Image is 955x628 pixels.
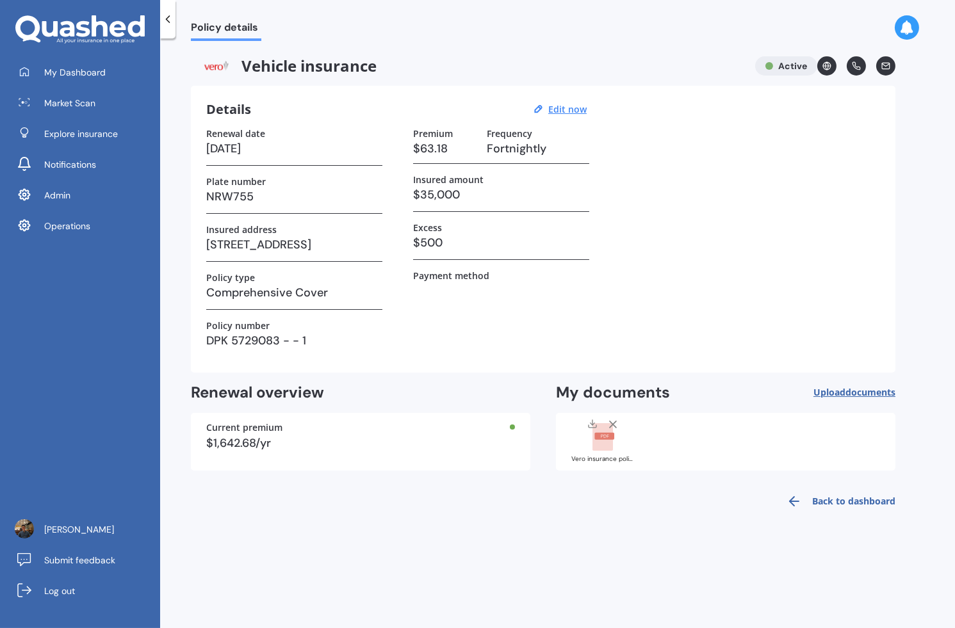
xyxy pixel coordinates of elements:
[10,213,160,239] a: Operations
[44,158,96,171] span: Notifications
[206,224,277,235] label: Insured address
[413,222,442,233] label: Excess
[413,270,489,281] label: Payment method
[206,437,515,449] div: $1,642.68/yr
[44,189,70,202] span: Admin
[413,174,484,185] label: Insured amount
[44,127,118,140] span: Explore insurance
[206,101,251,118] h3: Details
[44,554,115,567] span: Submit feedback
[206,283,382,302] h3: Comprehensive Cover
[206,176,266,187] label: Plate number
[813,383,895,403] button: Uploaddocuments
[206,139,382,158] h3: [DATE]
[10,547,160,573] a: Submit feedback
[44,97,95,109] span: Market Scan
[487,128,532,139] label: Frequency
[206,331,382,350] h3: DPK 5729083 - - 1
[191,383,530,403] h2: Renewal overview
[206,235,382,254] h3: [STREET_ADDRESS]
[44,220,90,232] span: Operations
[571,456,635,462] div: Vero insurance policy.pdf
[206,128,265,139] label: Renewal date
[845,386,895,398] span: documents
[10,182,160,208] a: Admin
[413,185,589,204] h3: $35,000
[10,60,160,85] a: My Dashboard
[206,187,382,206] h3: NRW755
[556,383,670,403] h2: My documents
[15,519,34,538] img: ACg8ocJLa-csUtcL-80ItbA20QSwDJeqfJvWfn8fgM9RBEIPTcSLDHdf=s96-c
[206,423,515,432] div: Current premium
[10,152,160,177] a: Notifications
[10,90,160,116] a: Market Scan
[206,272,255,283] label: Policy type
[44,523,114,536] span: [PERSON_NAME]
[206,320,270,331] label: Policy number
[44,584,75,597] span: Log out
[191,56,241,76] img: Vero.png
[779,486,895,517] a: Back to dashboard
[548,103,587,115] u: Edit now
[544,104,591,115] button: Edit now
[191,21,261,38] span: Policy details
[413,233,589,252] h3: $500
[44,66,106,79] span: My Dashboard
[10,517,160,542] a: [PERSON_NAME]
[813,387,895,398] span: Upload
[413,128,453,139] label: Premium
[487,139,589,158] h3: Fortnightly
[10,121,160,147] a: Explore insurance
[10,578,160,604] a: Log out
[413,139,477,158] h3: $63.18
[191,56,745,76] span: Vehicle insurance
